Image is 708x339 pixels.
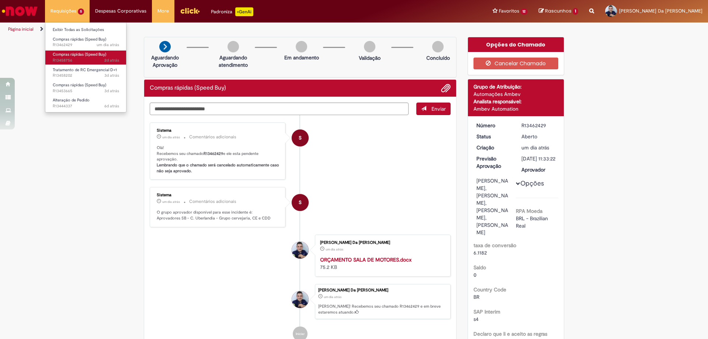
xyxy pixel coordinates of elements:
span: Favoritos [499,7,519,15]
span: Requisições [51,7,76,15]
small: Comentários adicionais [189,134,236,140]
div: System [292,194,309,211]
span: BR [473,294,479,300]
div: R13462429 [521,122,556,129]
b: R13462429 [204,151,223,156]
dt: Previsão Aprovação [471,155,516,170]
h2: Compras rápidas (Speed Buy) Histórico de tíquete [150,85,226,91]
p: Aguardando atendimento [215,54,251,69]
p: +GenAi [235,7,253,16]
span: s4 [473,316,479,322]
a: Aberto R13453665 : Compras rápidas (Speed Buy) [45,81,126,95]
div: Opções do Chamado [468,37,564,52]
span: R13458756 [53,58,119,63]
span: 2d atrás [104,58,119,63]
span: 1 [573,8,578,15]
div: [PERSON_NAME] Da [PERSON_NAME] [320,241,443,245]
span: um dia atrás [162,135,180,139]
span: um dia atrás [324,295,341,299]
time: 27/08/2025 16:44:05 [104,88,119,94]
div: Analista responsável: [473,98,559,105]
span: um dia atrás [326,247,343,252]
span: 6.1182 [473,249,487,256]
img: ServiceNow [1,4,39,18]
p: Validação [359,54,381,62]
textarea: Digite sua mensagem aqui... [150,103,409,115]
div: [DATE] 11:33:22 [521,155,556,162]
time: 25/08/2025 13:46:15 [104,103,119,109]
img: img-circle-grey.png [432,41,444,52]
div: Aberto [521,133,556,140]
ul: Trilhas de página [6,23,466,36]
div: Sistema [157,193,280,197]
span: Compras rápidas (Speed Buy) [53,52,106,57]
span: Despesas Corporativas [95,7,146,15]
p: Concluído [426,54,450,62]
a: Aberto R13458202 : Tratamento de RC Emergencial D+1 [45,66,126,80]
span: R13458202 [53,73,119,79]
b: Saldo [473,264,486,271]
li: Erick Vinicius Da Mota Borges [150,284,451,319]
span: 6d atrás [104,103,119,109]
p: [PERSON_NAME]! Recebemos seu chamado R13462429 e em breve estaremos atuando. [318,304,447,315]
div: 75.2 KB [320,256,443,271]
span: S [299,129,302,147]
b: Lembrando que o chamado será cancelado automaticamente caso não seja aprovado. [157,162,280,174]
time: 28/08/2025 15:37:41 [104,58,119,63]
img: img-circle-grey.png [228,41,239,52]
div: Sistema [157,128,280,133]
span: R13453665 [53,88,119,94]
time: 29/08/2025 13:33:22 [324,295,341,299]
b: Country Code [473,286,506,293]
img: img-circle-grey.png [364,41,375,52]
time: 29/08/2025 13:33:23 [97,42,119,48]
span: Enviar [431,105,446,112]
span: R13444337 [53,103,119,109]
a: Exibir Todas as Solicitações [45,26,126,34]
div: Padroniza [211,7,253,16]
dt: Número [471,122,516,129]
div: Erick Vinicius Da Mota Borges [292,291,309,308]
p: Olá! Recebemos seu chamado e ele esta pendente aprovação. [157,145,280,174]
a: Aberto R13444337 : Alteração de Pedido [45,96,126,110]
button: Adicionar anexos [441,83,451,93]
a: ORÇAMENTO SALA DE MOTORES.docx [320,256,412,263]
a: Aberto R13458756 : Compras rápidas (Speed Buy) [45,51,126,64]
span: R13462429 [53,42,119,48]
b: RPA Moeda [516,208,542,214]
span: Tratamento de RC Emergencial D+1 [53,67,117,73]
time: 29/08/2025 13:33:03 [326,247,343,252]
div: System [292,129,309,146]
div: Ambev Automation [473,105,559,113]
dt: Criação [471,144,516,151]
dt: Aprovador [516,166,561,173]
img: click_logo_yellow_360x200.png [180,5,200,16]
span: um dia atrás [521,144,549,151]
span: Compras rápidas (Speed Buy) [53,37,106,42]
div: Grupo de Atribuição: [473,83,559,90]
b: taxa de conversão [473,242,516,249]
span: BRL - Brazilian Real [516,215,549,229]
span: Rascunhos [545,7,572,14]
dt: Status [471,133,516,140]
span: 0 [473,271,476,278]
a: Página inicial [8,26,34,32]
a: Rascunhos [539,8,578,15]
b: SAP Interim [473,308,500,315]
span: um dia atrás [162,200,180,204]
small: Comentários adicionais [189,198,236,205]
button: Enviar [416,103,451,115]
p: Em andamento [284,54,319,61]
p: O grupo aprovador disponível para esse incidente é: Aprovadores SB - C. Uberlandia - Grupo cervej... [157,210,280,221]
div: Erick Vinicius Da Mota Borges [292,242,309,259]
button: Cancelar Chamado [473,58,559,69]
div: [PERSON_NAME] Da [PERSON_NAME] [318,288,447,293]
span: [PERSON_NAME] Da [PERSON_NAME] [619,8,702,14]
span: S [299,194,302,211]
span: More [157,7,169,15]
a: Aberto R13462429 : Compras rápidas (Speed Buy) [45,35,126,49]
span: Alteração de Pedido [53,97,90,103]
img: arrow-next.png [159,41,171,52]
span: 12 [521,8,528,15]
